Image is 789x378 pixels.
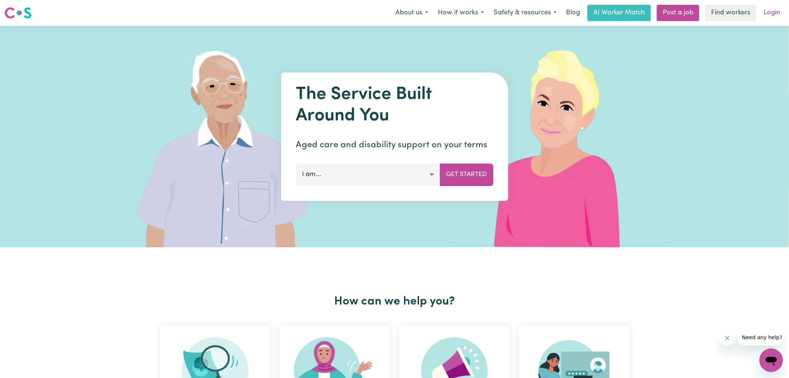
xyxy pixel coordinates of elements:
button: About us [391,5,433,21]
iframe: Close message [720,331,735,346]
a: AI Worker Match [587,5,651,21]
button: How it works [433,5,489,21]
h2: How can we help you? [155,295,634,309]
iframe: Button to launch messaging window [759,348,783,372]
a: Blog [562,5,584,21]
p: Aged care and disability support on your terms [296,138,493,152]
button: Get Started [440,164,493,186]
h1: The Service Built Around You [296,84,493,127]
img: Careseekers logo [4,6,32,20]
a: Login [759,5,785,21]
a: Post a job [657,5,699,21]
button: Safety & resources [489,5,562,21]
button: I am... [296,164,440,186]
a: Careseekers logo [4,4,32,21]
a: Find workers [705,5,756,21]
iframe: Message from company [738,329,783,346]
